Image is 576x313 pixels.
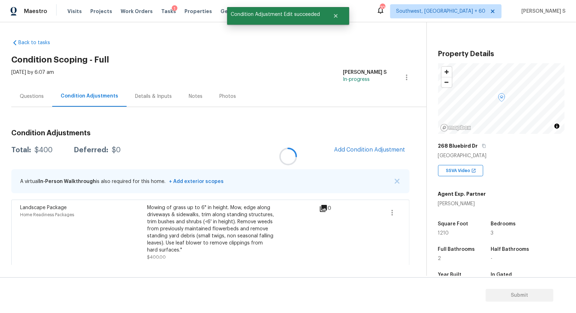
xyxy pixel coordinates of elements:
[172,5,177,12] div: 1
[555,122,559,130] span: Toggle attribution
[442,77,452,87] button: Zoom out
[440,124,471,132] a: Mapbox homepage
[491,222,516,226] h5: Bedrooms
[438,51,565,58] h3: Property Details
[446,167,473,174] span: SSVA Video
[438,142,478,149] h5: 268 Bluebird Dr
[491,247,529,252] h5: Half Bathrooms
[438,272,462,277] h5: Year Built
[481,143,487,149] button: Copy Address
[438,222,468,226] h5: Square Foot
[438,200,486,207] div: [PERSON_NAME]
[491,272,530,282] h5: In Gated Community
[498,93,505,104] div: Map marker
[438,190,486,197] h5: Agent Exp. Partner
[553,122,561,130] button: Toggle attribution
[471,168,476,173] img: Open In New Icon
[442,67,452,77] button: Zoom in
[438,231,449,236] span: 1210
[491,256,492,261] span: -
[491,231,493,236] span: 3
[438,63,565,134] canvas: Map
[438,152,565,159] div: [GEOGRAPHIC_DATA]
[380,4,385,11] div: 709
[438,247,475,252] h5: Full Bathrooms
[438,256,441,261] span: 2
[438,165,483,176] div: SSVA Video
[227,7,324,22] span: Condition Adjustment Edit succeeded
[324,9,347,23] button: Close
